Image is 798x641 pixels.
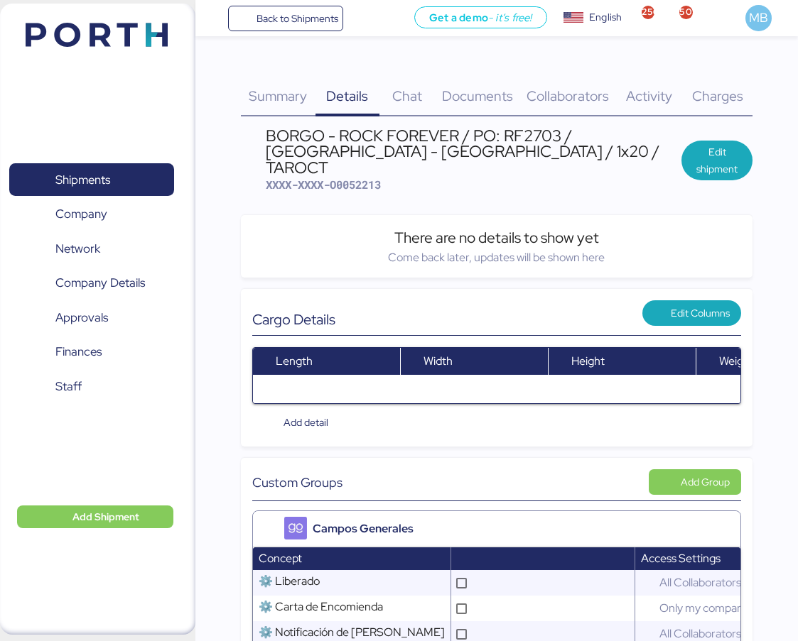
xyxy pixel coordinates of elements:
span: Staff [55,376,82,397]
span: All Collaborators - View [654,569,780,596]
span: Campos Generales [313,520,414,537]
span: ⚙️ Liberado [259,574,320,588]
span: Height [571,354,605,368]
button: Add Shipment [17,505,173,528]
span: ⚙️ Carta de Encomienda [259,599,383,614]
span: Add detail [284,414,328,431]
span: Shipments [55,170,110,190]
span: ⚙️ Notificación de [PERSON_NAME] [259,625,445,640]
a: Company Details [9,267,174,300]
button: Edit Columns [642,300,742,326]
span: Activity [626,87,672,105]
span: Only my company [654,595,755,621]
span: Chat [392,87,422,105]
span: Finances [55,341,102,362]
span: Access Settings [641,551,721,566]
span: Width [424,354,453,368]
span: Add Shipment [72,508,139,525]
span: Charges [692,87,743,105]
span: Edit Columns [671,305,730,322]
span: Details [326,87,368,105]
span: Edit shipment [693,143,741,177]
button: Add detail [252,410,340,435]
span: Back to Shipments [257,10,338,27]
span: Documents [442,87,513,105]
span: Collaborators [527,87,609,105]
span: XXXX-XXXX-O0052213 [266,177,381,192]
div: Add Group [681,473,730,491]
div: Come back later, updates will be shown here [252,249,742,266]
a: Staff [9,370,174,402]
span: Approvals [55,307,108,328]
span: Network [55,239,100,259]
span: Concept [259,551,302,566]
span: Company Details [55,273,145,293]
div: English [589,10,622,25]
button: Add Group [649,469,742,495]
button: Edit shipment [681,141,753,180]
span: Summary [249,87,307,105]
a: Shipments [9,163,174,196]
span: Custom Groups [252,473,343,492]
a: Finances [9,336,174,368]
a: Approvals [9,301,174,334]
div: There are no details to show yet [252,226,742,248]
button: Menu [204,6,228,31]
span: Length [276,354,313,368]
span: Weight [719,354,754,368]
div: Cargo Details [252,311,497,328]
div: BORGO - ROCK FOREVER / PO: RF2703 / [GEOGRAPHIC_DATA] - [GEOGRAPHIC_DATA] / 1x20 / TAROCT [266,128,682,175]
span: MB [749,9,768,27]
a: Back to Shipments [228,6,344,31]
a: Company [9,198,174,231]
a: Network [9,232,174,265]
span: Company [55,204,107,224]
